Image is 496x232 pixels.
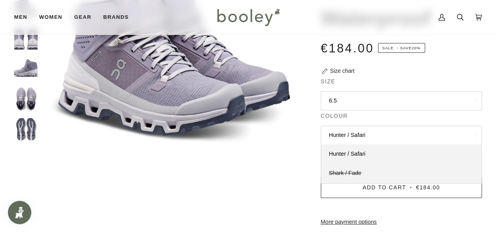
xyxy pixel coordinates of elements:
span: €184.00 [321,41,374,55]
span: Size [321,77,335,86]
span: Brands [103,13,129,21]
span: Add to Cart [363,184,406,191]
img: On Women's Cloudrock 2 Waterproof Shark / Fade - Booley Galway [14,27,38,51]
button: Hunter / Safari [321,126,482,145]
span: Hunter / Safari [329,151,365,157]
span: €184.00 [416,184,440,191]
button: 6.5 [321,91,482,110]
span: 20% [412,46,421,50]
img: On Women's Cloudrock 2 Waterproof Shark / Fade - Booley Galway [14,87,38,111]
div: Size chart [330,67,354,75]
span: Men [14,13,27,21]
a: More payment options [321,218,482,227]
a: Hunter / Safari [321,144,481,164]
span: Gear [74,13,91,21]
span: Save [378,43,425,53]
iframe: Button to open loyalty program pop-up [8,201,31,224]
em: • [395,46,400,50]
span: • [408,184,414,191]
span: Shark / Fade [329,170,362,176]
img: On Women's Cloudrock 2 Waterproof Shark / Fade - Booley Galway [14,117,38,141]
button: Add to Cart • €184.00 [321,177,482,198]
img: On Women's Cloudrock 2 Waterproof Shark / Fade - Booley Galway [14,58,38,81]
span: Women [39,13,62,21]
img: Booley [214,6,282,29]
span: Sale [382,46,394,50]
span: Colour [321,112,348,120]
a: Shark / Fade [321,164,481,183]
